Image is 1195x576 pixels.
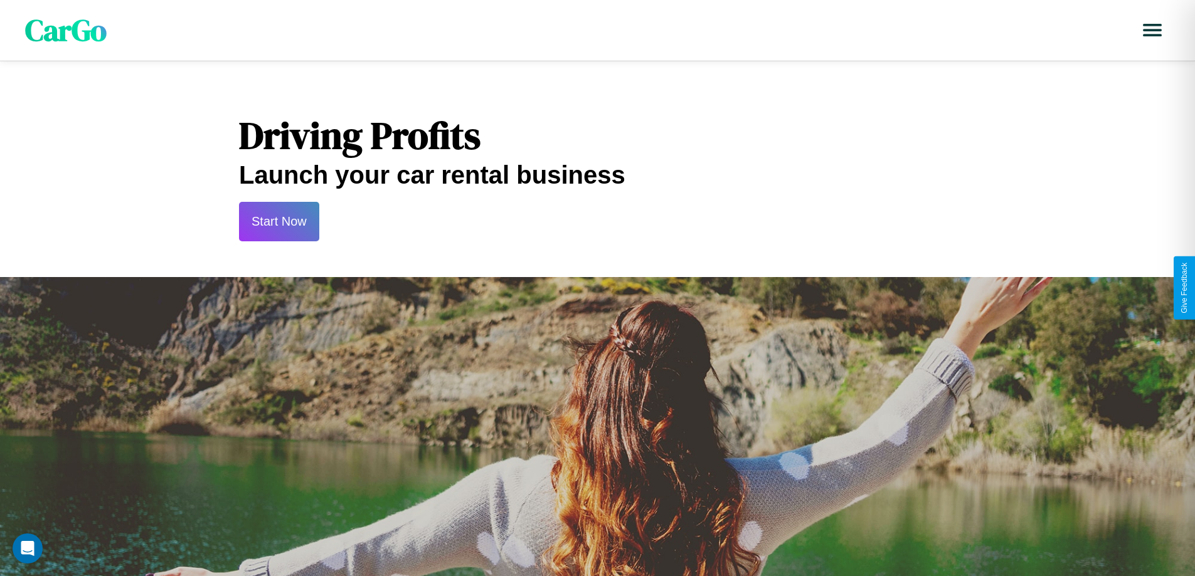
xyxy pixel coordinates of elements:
[239,202,319,241] button: Start Now
[239,161,956,189] h2: Launch your car rental business
[13,533,43,563] div: Open Intercom Messenger
[1180,263,1189,313] div: Give Feedback
[1135,13,1170,48] button: Open menu
[25,9,107,51] span: CarGo
[239,110,956,161] h1: Driving Profits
